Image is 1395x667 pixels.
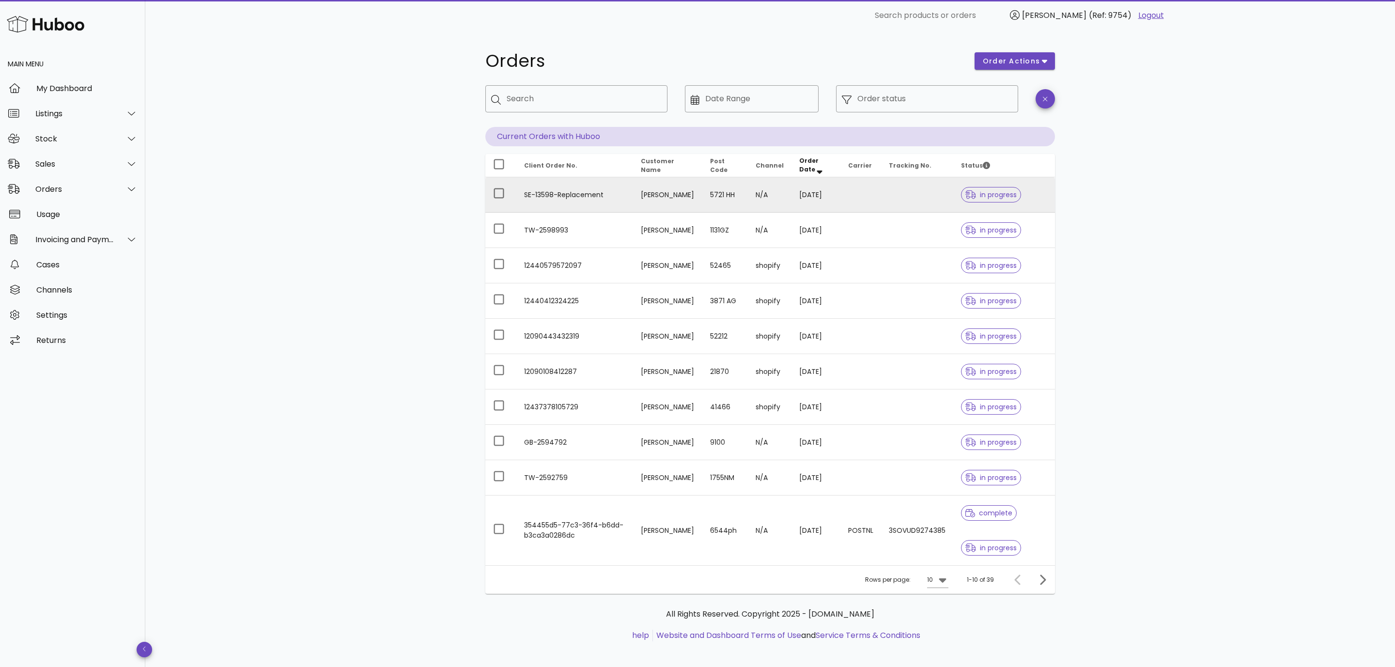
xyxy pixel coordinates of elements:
[516,496,633,565] td: 354455d5-77c3-36f4-b6dd-b3ca3a0286dc
[748,213,791,248] td: N/A
[516,283,633,319] td: 12440412324225
[791,425,840,460] td: [DATE]
[516,177,633,213] td: SE-13598-Replacement
[516,213,633,248] td: TW-2598993
[965,510,1012,516] span: complete
[516,425,633,460] td: GB-2594792
[840,496,881,565] td: POSTNL
[881,496,953,565] td: 3SOVUD9274385
[485,127,1055,146] p: Current Orders with Huboo
[702,154,748,177] th: Post Code
[632,630,649,641] a: help
[516,389,633,425] td: 12437378105729
[791,213,840,248] td: [DATE]
[36,260,138,269] div: Cases
[702,248,748,283] td: 52465
[791,248,840,283] td: [DATE]
[965,368,1017,375] span: in progress
[35,185,114,194] div: Orders
[965,297,1017,304] span: in progress
[36,310,138,320] div: Settings
[748,496,791,565] td: N/A
[967,575,994,584] div: 1-10 of 39
[35,134,114,143] div: Stock
[516,460,633,496] td: TW-2592759
[791,389,840,425] td: [DATE]
[748,177,791,213] td: N/A
[982,56,1040,66] span: order actions
[702,389,748,425] td: 41466
[927,572,948,588] div: 10Rows per page:
[702,425,748,460] td: 9100
[485,52,963,70] h1: Orders
[748,425,791,460] td: N/A
[953,154,1055,177] th: Status
[36,336,138,345] div: Returns
[633,283,702,319] td: [PERSON_NAME]
[840,154,881,177] th: Carrier
[791,154,840,177] th: Order Date: Sorted descending. Activate to remove sorting.
[653,630,920,641] li: and
[516,154,633,177] th: Client Order No.
[791,177,840,213] td: [DATE]
[791,496,840,565] td: [DATE]
[1034,571,1051,589] button: Next page
[656,630,801,641] a: Website and Dashboard Terms of Use
[516,248,633,283] td: 12440579572097
[975,52,1055,70] button: order actions
[748,389,791,425] td: shopify
[816,630,920,641] a: Service Terms & Conditions
[865,566,948,594] div: Rows per page:
[756,161,784,170] span: Channel
[848,161,872,170] span: Carrier
[36,84,138,93] div: My Dashboard
[702,177,748,213] td: 5721 HH
[35,159,114,169] div: Sales
[35,235,114,244] div: Invoicing and Payments
[965,403,1017,410] span: in progress
[641,157,674,174] span: Customer Name
[889,161,931,170] span: Tracking No.
[791,354,840,389] td: [DATE]
[633,460,702,496] td: [PERSON_NAME]
[748,354,791,389] td: shopify
[965,262,1017,269] span: in progress
[35,109,114,118] div: Listings
[748,460,791,496] td: N/A
[633,154,702,177] th: Customer Name
[965,474,1017,481] span: in progress
[748,248,791,283] td: shopify
[748,154,791,177] th: Channel
[633,496,702,565] td: [PERSON_NAME]
[702,213,748,248] td: 1131GZ
[710,157,728,174] span: Post Code
[493,608,1047,620] p: All Rights Reserved. Copyright 2025 - [DOMAIN_NAME]
[633,248,702,283] td: [PERSON_NAME]
[965,544,1017,551] span: in progress
[702,354,748,389] td: 21870
[965,191,1017,198] span: in progress
[524,161,577,170] span: Client Order No.
[791,460,840,496] td: [DATE]
[633,177,702,213] td: [PERSON_NAME]
[702,460,748,496] td: 1755NM
[927,575,933,584] div: 10
[1138,10,1164,21] a: Logout
[791,283,840,319] td: [DATE]
[702,496,748,565] td: 6544ph
[633,389,702,425] td: [PERSON_NAME]
[7,14,84,34] img: Huboo Logo
[633,354,702,389] td: [PERSON_NAME]
[791,319,840,354] td: [DATE]
[799,156,819,173] span: Order Date
[36,285,138,295] div: Channels
[748,319,791,354] td: shopify
[965,439,1017,446] span: in progress
[965,333,1017,340] span: in progress
[633,213,702,248] td: [PERSON_NAME]
[965,227,1017,233] span: in progress
[1089,10,1131,21] span: (Ref: 9754)
[516,319,633,354] td: 12090443432319
[516,354,633,389] td: 12090108412287
[961,161,990,170] span: Status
